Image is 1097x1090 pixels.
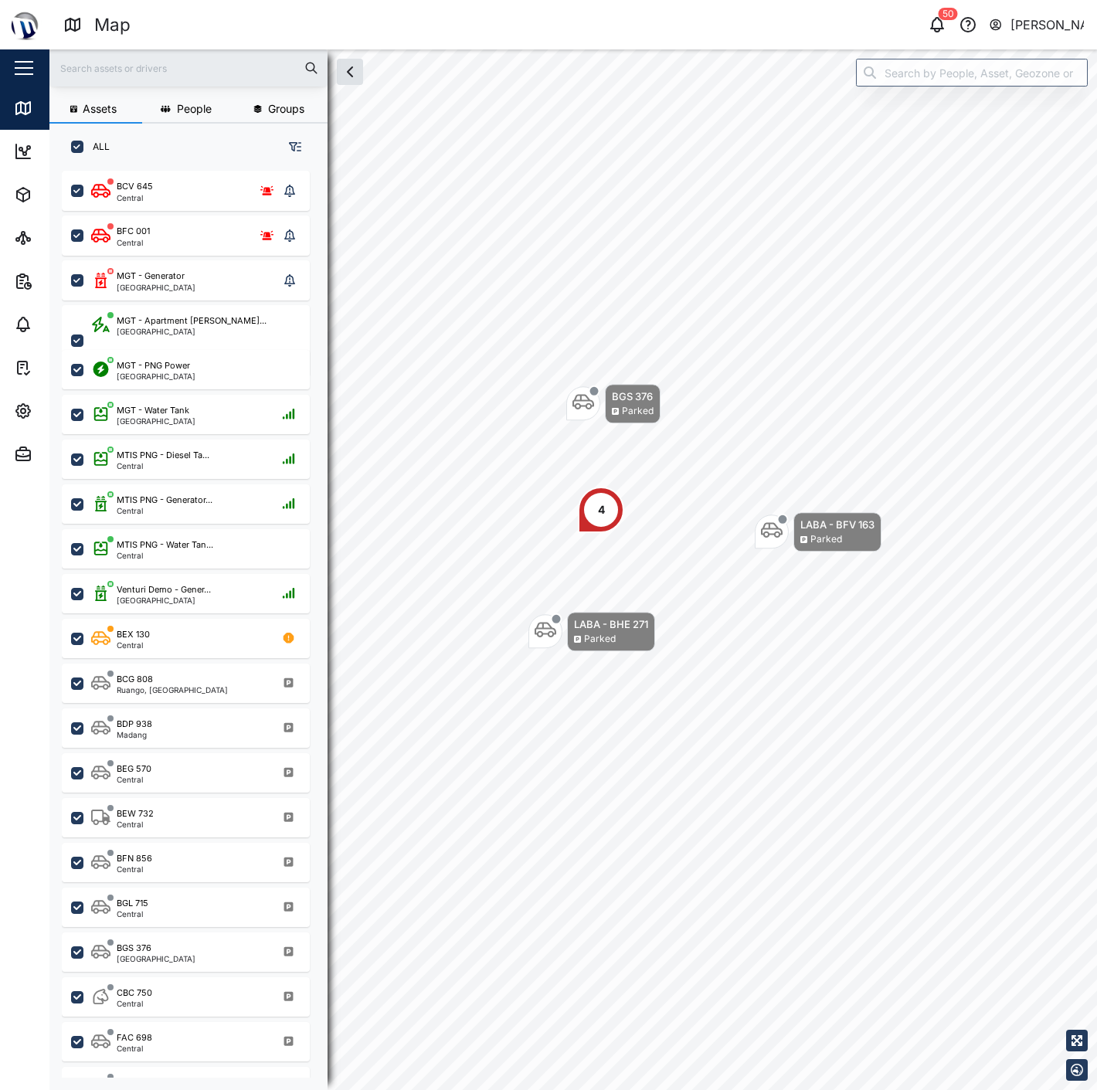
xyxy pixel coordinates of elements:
input: Search by People, Asset, Geozone or Place [856,59,1088,87]
span: Assets [83,104,117,114]
div: Central [117,194,153,202]
div: [GEOGRAPHIC_DATA] [117,417,195,425]
div: MGT - PNG Power [117,359,190,372]
div: Map marker [528,612,655,651]
div: Venturi Demo - Gener... [117,583,211,596]
div: BFN 856 [117,852,152,865]
div: Tasks [40,359,83,376]
div: BEG 570 [117,762,151,776]
div: [PERSON_NAME] [1010,15,1085,35]
div: Madang [117,731,152,739]
div: Parked [810,532,842,547]
div: Dashboard [40,143,110,160]
canvas: Map [49,49,1097,1090]
div: [GEOGRAPHIC_DATA] [117,284,195,291]
div: Central [117,552,213,559]
div: Central [117,1044,152,1052]
div: Assets [40,186,88,203]
div: Reports [40,273,93,290]
div: BEX 130 [117,628,150,641]
div: BDP 938 [117,718,152,731]
div: Map marker [566,384,661,423]
div: Ruango, [GEOGRAPHIC_DATA] [117,686,228,694]
div: Map marker [755,512,881,552]
label: ALL [83,141,110,153]
div: LABA - BFV 163 [800,517,875,532]
div: BGS 376 [612,389,654,404]
div: BEW 732 [117,807,154,820]
div: BGL 715 [117,897,148,910]
span: People [177,104,212,114]
div: Map marker [578,487,624,533]
div: Central [117,776,151,783]
div: 50 [939,8,958,20]
div: MTIS PNG - Diesel Ta... [117,449,209,462]
div: grid [62,165,327,1078]
div: [GEOGRAPHIC_DATA] [117,955,195,963]
div: MGT - Apartment [PERSON_NAME]... [117,314,267,328]
div: Central [117,1000,152,1007]
button: [PERSON_NAME] [988,14,1085,36]
div: Central [117,507,212,514]
input: Search assets or drivers [59,56,318,80]
div: Sites [40,229,77,246]
img: Main Logo [8,8,42,42]
div: MGT - Water Tank [117,404,189,417]
div: Alarms [40,316,88,333]
div: 4 [598,501,605,518]
div: Parked [584,632,616,647]
div: Central [117,910,148,918]
div: LABA - BHE 271 [574,616,648,632]
div: [GEOGRAPHIC_DATA] [117,596,211,604]
div: Map [94,12,131,39]
div: Central [117,462,209,470]
div: [GEOGRAPHIC_DATA] [117,328,267,335]
div: BCG 808 [117,673,153,686]
div: Map [40,100,75,117]
div: MGT - Generator [117,270,185,283]
span: Groups [268,104,304,114]
div: FAC 698 [117,1031,152,1044]
div: BFC 001 [117,225,150,238]
div: Central [117,239,150,246]
div: Central [117,820,154,828]
div: [GEOGRAPHIC_DATA] [117,372,195,380]
div: MTIS PNG - Water Tan... [117,538,213,552]
div: BGS 376 [117,942,151,955]
div: Settings [40,402,95,419]
div: CBC 750 [117,986,152,1000]
div: LABA - BFV 163 [117,1076,181,1089]
div: Central [117,865,152,873]
div: MTIS PNG - Generator... [117,494,212,507]
div: Parked [622,404,654,419]
div: Admin [40,446,86,463]
div: BCV 645 [117,180,153,193]
div: Central [117,641,150,649]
